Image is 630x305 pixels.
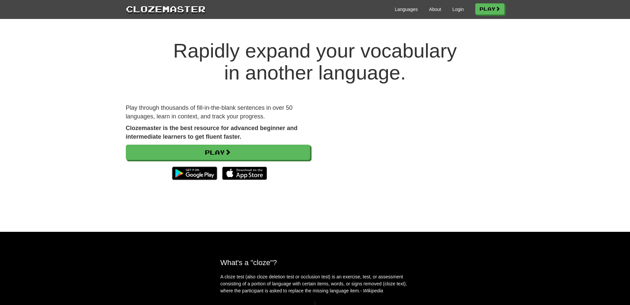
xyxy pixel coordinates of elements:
p: A cloze test (also cloze deletion test or occlusion test) is an exercise, test, or assessment con... [221,273,410,294]
p: Play through thousands of fill-in-the-blank sentences in over 50 languages, learn in context, and... [126,104,310,121]
a: Play [475,3,504,15]
strong: Clozemaster is the best resource for advanced beginner and intermediate learners to get fluent fa... [126,125,298,140]
a: Play [126,145,310,160]
a: About [429,6,441,13]
a: Languages [395,6,418,13]
a: Clozemaster [126,3,206,15]
img: Get it on Google Play [169,163,220,183]
h2: What's a "cloze"? [221,258,410,267]
img: Download_on_the_App_Store_Badge_US-UK_135x40-25178aeef6eb6b83b96f5f2d004eda3bffbb37122de64afbaef7... [222,167,267,180]
a: Login [452,6,464,13]
em: - Wikipedia [360,288,383,293]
